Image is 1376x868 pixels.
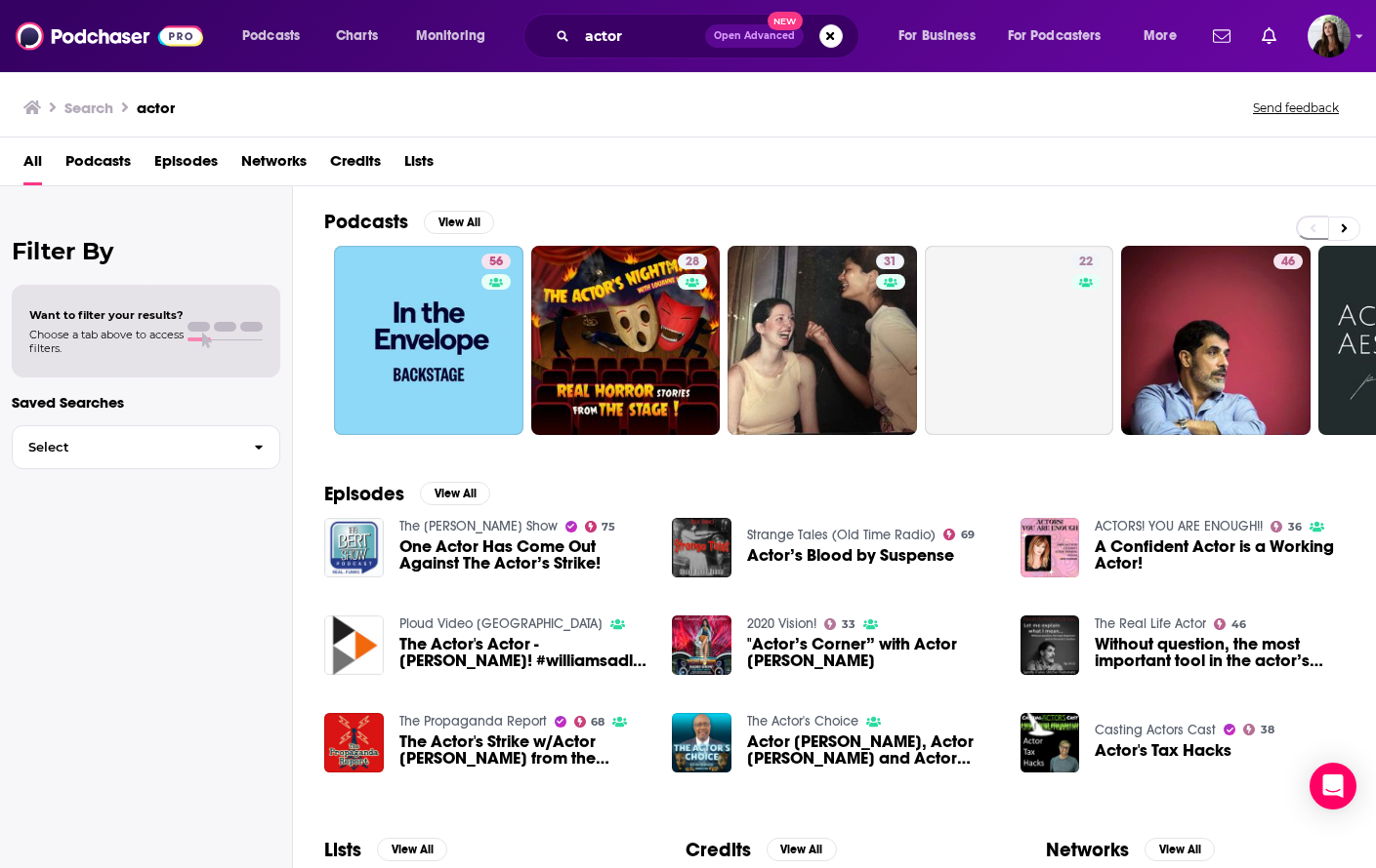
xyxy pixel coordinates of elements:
[65,145,131,185] a: Podcasts
[1243,724,1274,735] a: 38
[1021,518,1080,577] img: A Confident Actor is a Working Actor!
[747,733,997,767] a: Actor DeJuan Guy, Actor Jeff Sumner and Actor Darrell Philip
[1261,726,1274,734] span: 38
[330,145,381,185] a: Credits
[884,253,896,272] span: 31
[1310,763,1356,809] div: Open Intercom Messenger
[16,18,203,55] img: Podchaser - Follow, Share and Rate Podcasts
[1021,615,1080,675] img: Without question, the most important tool in the actor’s toolbox
[1271,521,1302,533] a: 36
[747,615,816,632] a: 2020 Vision!
[1281,253,1295,272] span: 46
[12,237,280,265] h2: Filter By
[925,246,1114,435] a: 22
[1144,22,1177,50] span: More
[1095,518,1263,534] a: ACTORS! YOU ARE ENOUGH!!
[686,838,837,862] a: CreditsView All
[1095,538,1345,572] a: A Confident Actor is a Working Actor!
[542,14,878,59] div: Search podcasts, credits, & more...
[1095,742,1231,759] a: Actor's Tax Hacks
[747,527,936,543] a: Strange Tales (Old Time Radio)
[1095,636,1345,669] span: Without question, the most important tool in the actor’s toolbox
[1254,20,1284,53] a: Show notifications dropdown
[399,636,649,669] a: The Actor's Actor - George C Scott! #williamsadler #acting #filmmaking
[574,716,605,728] a: 68
[876,254,904,269] a: 31
[768,12,803,30] span: New
[824,618,855,630] a: 33
[13,441,238,454] span: Select
[1046,838,1215,862] a: NetworksView All
[747,636,997,669] a: "Actor’s Corner” with Actor Lex Zellner
[1231,620,1246,629] span: 46
[336,22,378,50] span: Charts
[672,615,731,675] img: "Actor’s Corner” with Actor Lex Zellner
[961,531,975,539] span: 69
[324,713,384,772] img: The Actor's Strike w/Actor Ian Covell from the New Haunted Mansion
[842,620,855,629] span: 33
[324,838,361,862] h2: Lists
[885,20,1000,52] button: open menu
[323,20,390,52] a: Charts
[481,254,511,269] a: 56
[1205,20,1238,53] a: Show notifications dropdown
[1308,15,1351,58] span: Logged in as bnmartinn
[577,20,705,52] input: Search podcasts, credits, & more...
[672,518,731,577] img: Actor’s Blood by Suspense
[377,838,447,861] button: View All
[404,145,434,185] a: Lists
[242,22,300,50] span: Podcasts
[747,733,997,767] span: Actor [PERSON_NAME], Actor [PERSON_NAME] and Actor [PERSON_NAME]
[591,718,605,727] span: 68
[137,99,175,117] h3: actor
[1121,246,1311,435] a: 46
[241,145,307,185] a: Networks
[29,328,184,355] span: Choose a tab above to access filters.
[686,253,699,272] span: 28
[1008,22,1102,50] span: For Podcasters
[686,838,751,862] h2: Credits
[229,20,325,52] button: open menu
[489,253,503,272] span: 56
[324,482,404,506] h2: Episodes
[714,31,795,41] span: Open Advanced
[1288,523,1302,532] span: 36
[420,482,490,505] button: View All
[12,393,280,412] p: Saved Searches
[1071,254,1101,269] a: 22
[747,636,997,669] span: "Actor’s Corner” with Actor [PERSON_NAME]
[678,254,707,269] a: 28
[995,20,1130,52] button: open menu
[705,24,804,48] button: Open AdvancedNew
[1021,713,1080,772] img: Actor's Tax Hacks
[1079,253,1093,272] span: 22
[602,523,615,532] span: 75
[324,838,447,862] a: ListsView All
[399,733,649,767] a: The Actor's Strike w/Actor Ian Covell from the New Haunted Mansion
[1308,15,1351,58] img: User Profile
[1095,722,1216,738] a: Casting Actors Cast
[334,246,523,435] a: 56
[154,145,218,185] a: Episodes
[1214,618,1246,630] a: 46
[672,713,731,772] img: Actor DeJuan Guy, Actor Jeff Sumner and Actor Darrell Philip
[585,521,616,533] a: 75
[943,529,975,540] a: 69
[1046,838,1129,862] h2: Networks
[23,145,42,185] span: All
[324,615,384,675] img: The Actor's Actor - George C Scott! #williamsadler #acting #filmmaking
[728,246,917,435] a: 31
[399,518,558,534] a: The Bert Show
[1247,99,1345,116] button: Send feedback
[399,636,649,669] span: The Actor's Actor - [PERSON_NAME]! #williamsadler #acting #filmmaking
